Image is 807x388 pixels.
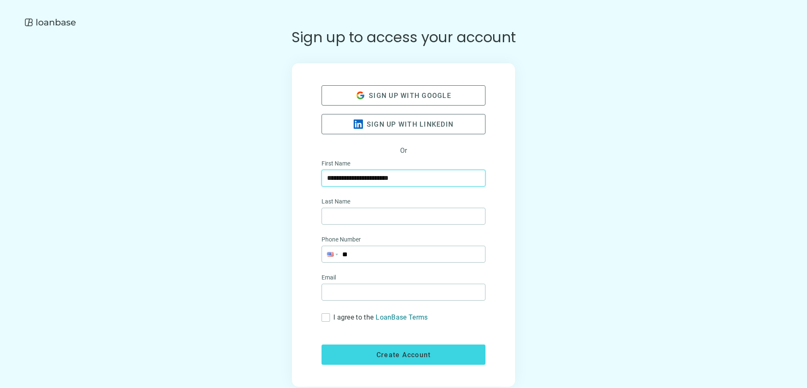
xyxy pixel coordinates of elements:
[322,235,366,244] label: Phone Number
[376,313,428,321] a: LoanBase Terms
[322,273,341,282] label: Email
[322,146,485,155] span: Or
[322,159,356,168] label: First Name
[322,85,485,106] button: Sign up with google
[369,92,451,100] span: Sign up with google
[23,14,77,31] img: Logo
[322,114,485,134] button: Sign up with linkedin
[333,313,428,321] span: I agree to the
[322,345,485,365] button: Create Account
[376,351,431,359] span: Create Account
[322,246,338,262] div: United States: + 1
[322,197,356,206] label: Last Name
[367,120,453,128] span: Sign up with linkedin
